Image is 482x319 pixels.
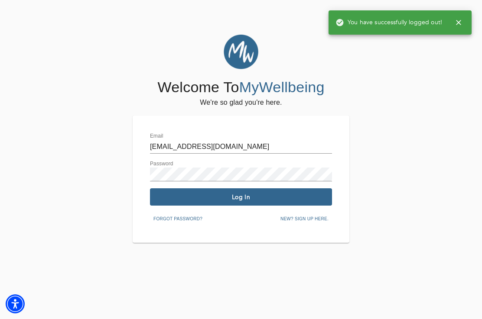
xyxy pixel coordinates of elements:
[150,215,206,222] a: Forgot password?
[277,213,332,226] button: New? Sign up here.
[239,79,325,95] span: MyWellbeing
[150,161,173,167] label: Password
[6,294,25,313] div: Accessibility Menu
[150,134,163,139] label: Email
[153,215,202,223] span: Forgot password?
[150,213,206,226] button: Forgot password?
[280,215,329,223] span: New? Sign up here.
[150,188,332,206] button: Log In
[157,78,324,97] h4: Welcome To
[335,18,442,27] span: You have successfully logged out!
[200,97,282,109] h6: We're so glad you're here.
[153,193,329,201] span: Log In
[224,35,258,69] img: MyWellbeing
